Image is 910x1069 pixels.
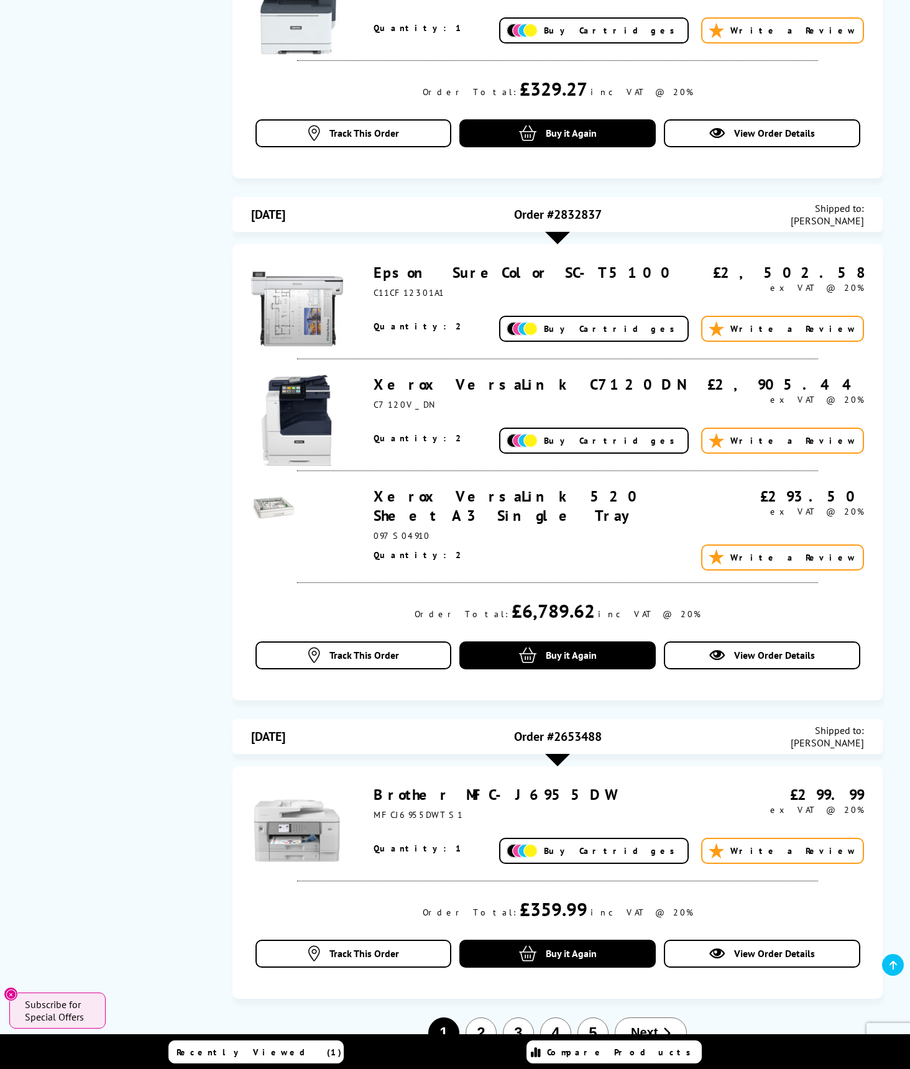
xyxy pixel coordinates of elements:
span: Track This Order [329,947,399,960]
img: Epson SureColor SC-T5100 [251,263,343,355]
div: ex VAT @ 20% [707,394,864,405]
span: Track This Order [329,649,399,661]
span: Write a Review [730,323,857,334]
a: Track This Order [255,119,451,147]
span: Compare Products [547,1047,697,1058]
span: [PERSON_NAME] [791,736,864,749]
div: inc VAT @ 20% [591,907,693,918]
a: Buy Cartridges [499,316,689,342]
img: Xerox VersaLink C7120DN [251,375,343,467]
a: Track This Order [255,641,451,669]
div: £359.99 [520,897,587,921]
div: inc VAT @ 20% [598,608,701,620]
div: £293.50 [717,487,864,506]
span: Write a Review [730,552,857,563]
div: £329.27 [520,76,587,101]
a: View Order Details [664,940,860,968]
a: Buy Cartridges [499,428,689,454]
div: inc VAT @ 20% [591,86,693,98]
span: View Order Details [734,947,815,960]
span: Recently Viewed (1) [177,1047,342,1058]
div: £2,905.44 [707,375,864,394]
a: Write a Review [701,544,864,571]
div: ex VAT @ 20% [717,506,864,517]
span: Track This Order [329,127,399,139]
span: Shipped to: [791,724,864,736]
a: Write a Review [701,838,864,864]
img: Brother MFC-J6955DW [251,785,343,877]
span: [DATE] [251,206,285,223]
img: Add Cartridges [507,844,538,858]
div: ex VAT @ 20% [717,804,864,815]
span: Buy it Again [546,947,597,960]
span: Buy Cartridges [544,845,681,856]
span: Quantity: 1 [374,22,463,34]
span: Order #2832837 [514,206,602,223]
div: C7120V_DN [374,399,707,410]
span: Shipped to: [791,202,864,214]
span: Quantity: 2 [374,321,464,332]
span: Next [631,1025,658,1040]
div: MFCJ6955DWTS1 [374,809,717,820]
img: Add Cartridges [507,434,538,448]
img: Add Cartridges [507,24,538,38]
a: Brother MFC-J6955DW [374,785,615,804]
a: View Order Details [664,641,860,669]
div: £2,502.58 [713,263,864,282]
div: ex VAT @ 20% [713,282,864,293]
button: 3 [503,1017,534,1048]
div: £299.99 [717,785,864,804]
a: Epson SureColor SC-T5100 [374,263,679,282]
span: Order #2653488 [514,728,602,745]
button: 5 [577,1017,609,1048]
a: Xerox VersaLink C7120DN [374,375,687,394]
span: View Order Details [734,649,815,661]
div: 097S04910 [374,530,717,541]
button: 2 [466,1017,497,1048]
a: Xerox VersaLink 520 Sheet A3 Single Tray [374,487,646,525]
a: Compare Products [526,1040,702,1063]
span: Buy it Again [546,127,597,139]
button: 4 [540,1017,571,1048]
div: Order Total: [423,86,517,98]
span: [DATE] [251,728,285,745]
span: Write a Review [730,845,857,856]
a: Track This Order [255,940,451,968]
img: Add Cartridges [507,322,538,336]
a: Buy Cartridges [499,17,689,44]
button: Close [4,987,18,1001]
a: Buy it Again [459,641,655,669]
a: Buy it Again [459,119,655,147]
span: Buy Cartridges [544,435,681,446]
div: £6,789.62 [512,599,595,623]
a: Buy Cartridges [499,838,689,864]
a: Write a Review [701,316,864,342]
button: Next [615,1017,687,1048]
span: Write a Review [730,435,857,446]
a: Write a Review [701,428,864,454]
span: Subscribe for Special Offers [25,998,93,1023]
span: View Order Details [734,127,815,139]
span: Buy Cartridges [544,323,681,334]
a: Recently Viewed (1) [168,1040,344,1063]
a: Write a Review [701,17,864,44]
span: Quantity: 2 [374,433,464,444]
a: View Order Details [664,119,860,147]
span: Quantity: 2 [374,549,464,561]
img: Xerox VersaLink 520 Sheet A3 Single Tray [251,487,295,530]
div: Order Total: [415,608,508,620]
span: Buy Cartridges [544,25,681,36]
div: C11CF12301A1 [374,287,713,298]
span: Buy it Again [546,649,597,661]
div: Order Total: [423,907,517,918]
span: Quantity: 1 [374,843,463,854]
span: [PERSON_NAME] [791,214,864,227]
span: Write a Review [730,25,857,36]
a: Buy it Again [459,940,655,968]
